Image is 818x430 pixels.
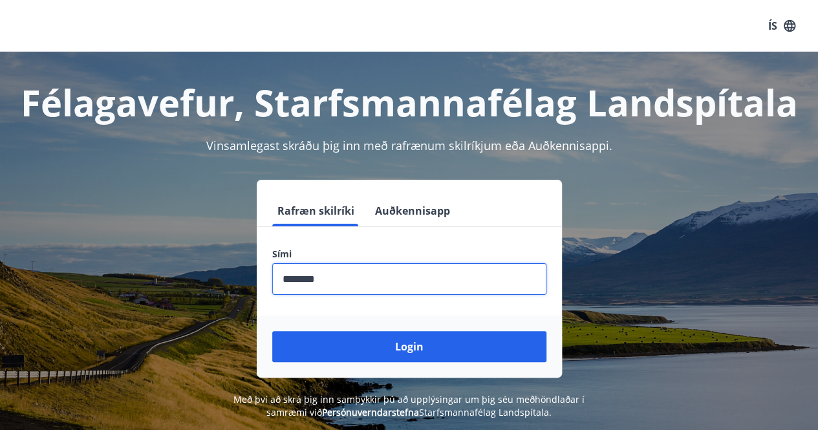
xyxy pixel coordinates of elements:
[16,78,802,127] h1: Félagavefur, Starfsmannafélag Landspítala
[322,406,419,418] a: Persónuverndarstefna
[233,393,585,418] span: Með því að skrá þig inn samþykkir þú að upplýsingar um þig séu meðhöndlaðar í samræmi við Starfsm...
[272,248,546,261] label: Sími
[370,195,455,226] button: Auðkennisapp
[206,138,612,153] span: Vinsamlegast skráðu þig inn með rafrænum skilríkjum eða Auðkennisappi.
[272,195,360,226] button: Rafræn skilríki
[761,14,802,38] button: ÍS
[272,331,546,362] button: Login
